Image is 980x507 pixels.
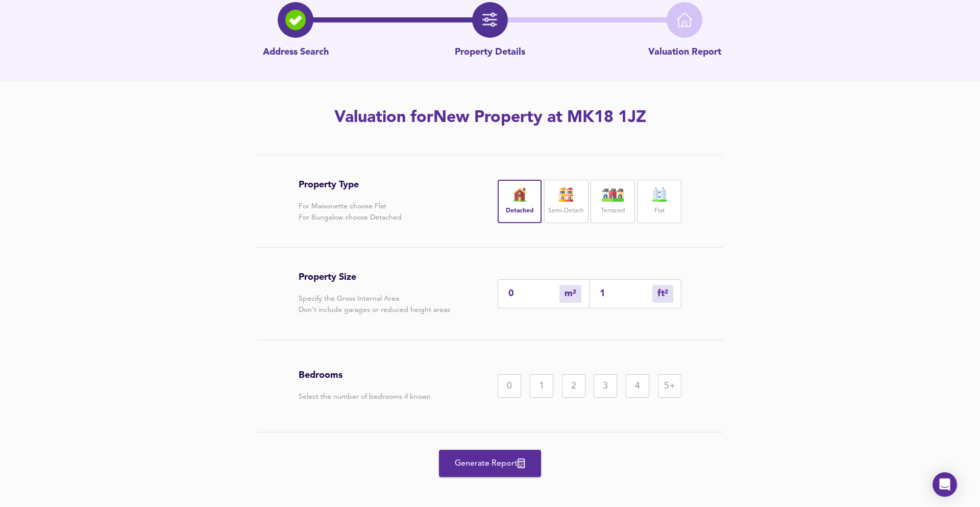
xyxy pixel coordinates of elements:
img: house-icon [600,187,626,202]
div: Open Intercom Messenger [933,472,957,497]
p: Specify the Gross Internal Area Don't include garages or reduced height areas [299,293,450,316]
input: Enter sqm [508,288,559,299]
p: For Maisonette choose Flat For Bungalow choose Detached [299,201,402,223]
label: Flat [654,205,665,218]
h3: Property Size [299,272,450,283]
img: house-icon [553,187,579,202]
h3: Property Type [299,179,402,190]
input: Sqft [600,288,652,299]
p: Select the number of bedrooms if known [299,391,431,402]
div: 1 [530,374,553,398]
div: 4 [626,374,649,398]
span: Generate Report [449,456,531,471]
div: Semi-Detach [544,180,588,223]
button: Generate Report [439,450,541,477]
div: 0 [498,374,521,398]
label: Terraced [601,205,625,218]
img: search-icon [285,10,306,30]
img: house-icon [507,187,532,202]
h3: Bedrooms [299,370,431,381]
div: 3 [594,374,617,398]
div: m² [652,285,673,303]
p: Property Details [455,46,525,59]
img: flat-icon [647,187,672,202]
div: Detached [498,180,542,223]
div: 5+ [658,374,681,398]
p: Address Search [263,46,329,59]
h2: Valuation for New Property at MK18 1JZ [201,107,779,129]
div: 2 [562,374,585,398]
div: Flat [638,180,681,223]
img: filter-icon [482,12,498,28]
label: Detached [506,205,534,218]
div: m² [559,285,581,303]
label: Semi-Detach [548,205,584,218]
div: Terraced [591,180,634,223]
img: home-icon [677,12,692,28]
p: Valuation Report [648,46,721,59]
